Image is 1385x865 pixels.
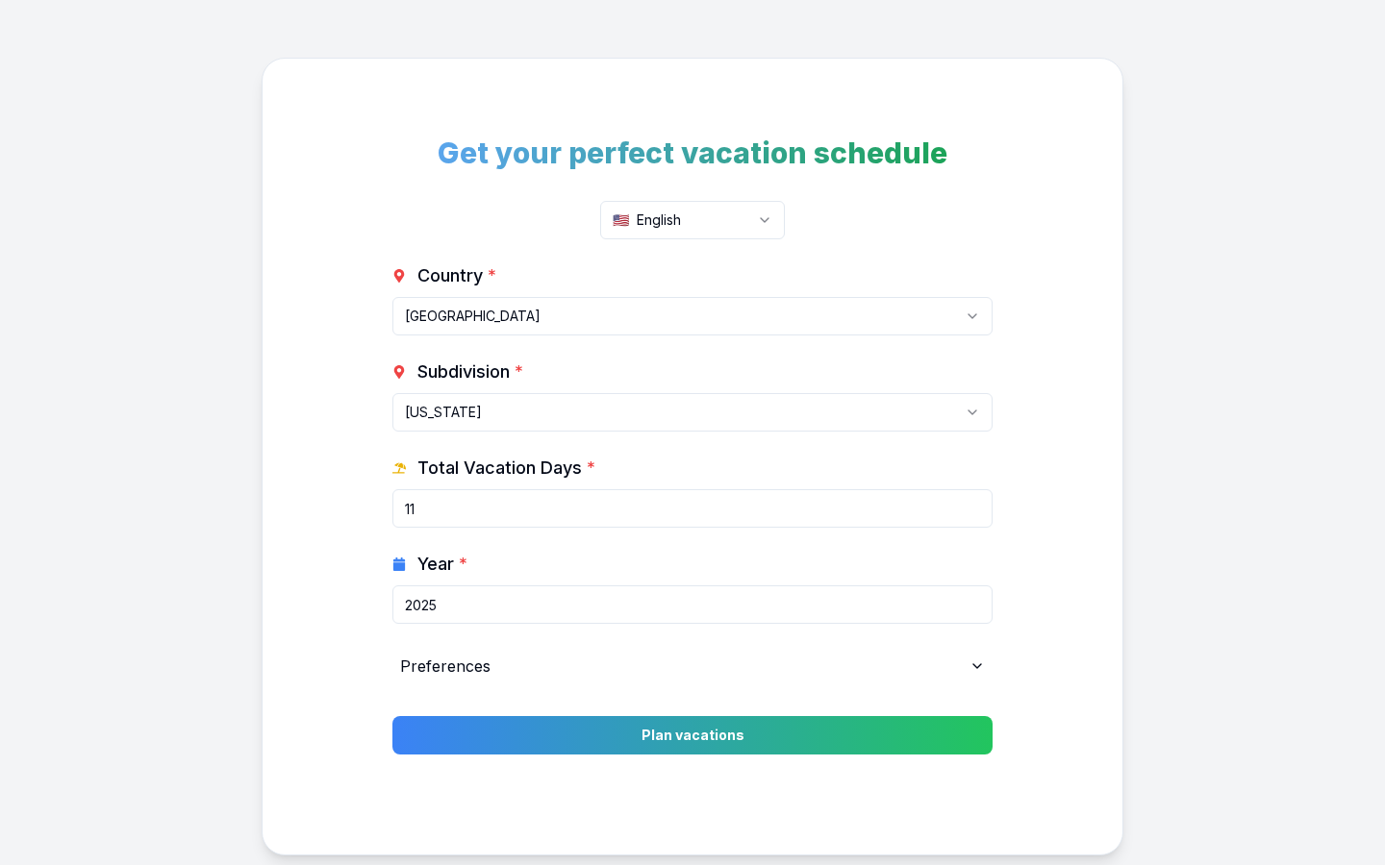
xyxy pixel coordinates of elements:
[392,716,993,754] button: Plan vacations
[417,455,595,482] span: Total Vacation Days
[417,551,467,578] span: Year
[392,136,993,170] h1: Get your perfect vacation schedule
[417,262,496,289] span: Country
[400,655,491,678] span: Preferences
[417,358,523,385] span: Subdivision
